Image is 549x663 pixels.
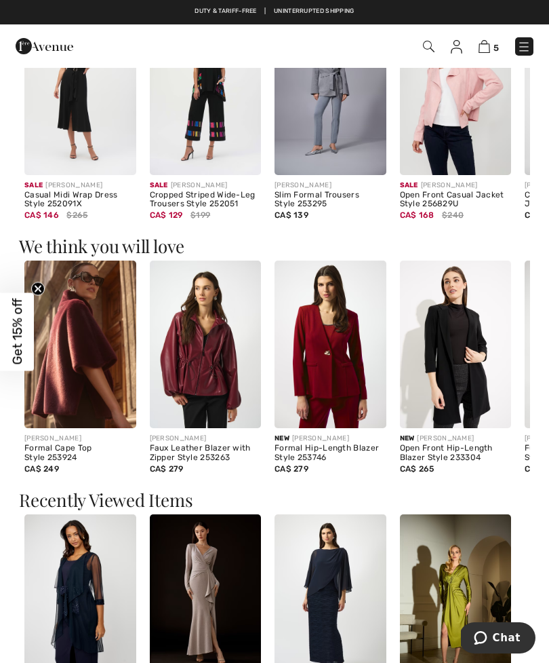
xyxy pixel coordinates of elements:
[400,176,418,189] span: Sale
[400,7,512,175] img: Open Front Casual Jacket Style 256829U
[24,7,136,175] img: Casual Midi Wrap Dress Style 252091X
[150,261,262,428] img: Faux Leather Blazer with Zipper Style 253263
[150,176,168,189] span: Sale
[442,209,464,221] span: $240
[274,181,386,191] div: [PERSON_NAME]
[400,206,434,220] span: CA$ 168
[24,444,136,463] div: Formal Cape Top Style 253924
[493,43,499,53] span: 5
[150,444,262,463] div: Faux Leather Blazer with Zipper Style 253263
[400,261,512,428] img: Open Front Hip-Length Blazer Style 233304
[274,261,386,428] img: Formal Hip-Length Blazer Style 253746
[517,40,531,54] img: Menu
[24,261,136,428] img: Formal Cape Top Style 253924
[24,181,136,191] div: [PERSON_NAME]
[66,209,87,221] span: $265
[479,38,499,54] a: 5
[190,209,210,221] span: $199
[400,464,434,474] span: CA$ 265
[274,464,308,474] span: CA$ 279
[274,444,386,463] div: Formal Hip-Length Blazer Style 253746
[150,181,262,191] div: [PERSON_NAME]
[24,464,59,474] span: CA$ 249
[24,191,136,210] div: Casual Midi Wrap Dress Style 252091X
[195,7,354,14] a: Duty & tariff-free | Uninterrupted shipping
[24,206,59,220] span: CA$ 146
[274,7,386,175] img: Slim Formal Trousers Style 253295
[400,191,512,210] div: Open Front Casual Jacket Style 256829U
[16,39,73,52] a: 1ère Avenue
[31,282,45,295] button: Close teaser
[400,444,512,463] div: Open Front Hip-Length Blazer Style 233304
[479,40,490,53] img: Shopping Bag
[461,622,535,656] iframe: Opens a widget where you can chat to one of our agents
[150,434,262,444] div: [PERSON_NAME]
[451,40,462,54] img: My Info
[150,191,262,210] div: Cropped Striped Wide-Leg Trousers Style 252051
[274,434,386,444] div: [PERSON_NAME]
[9,299,25,365] span: Get 15% off
[400,181,512,191] div: [PERSON_NAME]
[400,434,415,442] span: New
[423,41,434,52] img: Search
[400,434,512,444] div: [PERSON_NAME]
[16,33,73,60] img: 1ère Avenue
[274,191,386,210] div: Slim Formal Trousers Style 253295
[24,176,43,189] span: Sale
[19,238,530,255] h3: We think you will love
[24,434,136,444] div: [PERSON_NAME]
[274,434,289,442] span: New
[19,491,530,509] h3: Recently Viewed Items
[150,7,262,175] img: Cropped Striped Wide-Leg Trousers Style 252051
[150,464,184,474] span: CA$ 279
[274,210,308,220] span: CA$ 139
[150,206,183,220] span: CA$ 129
